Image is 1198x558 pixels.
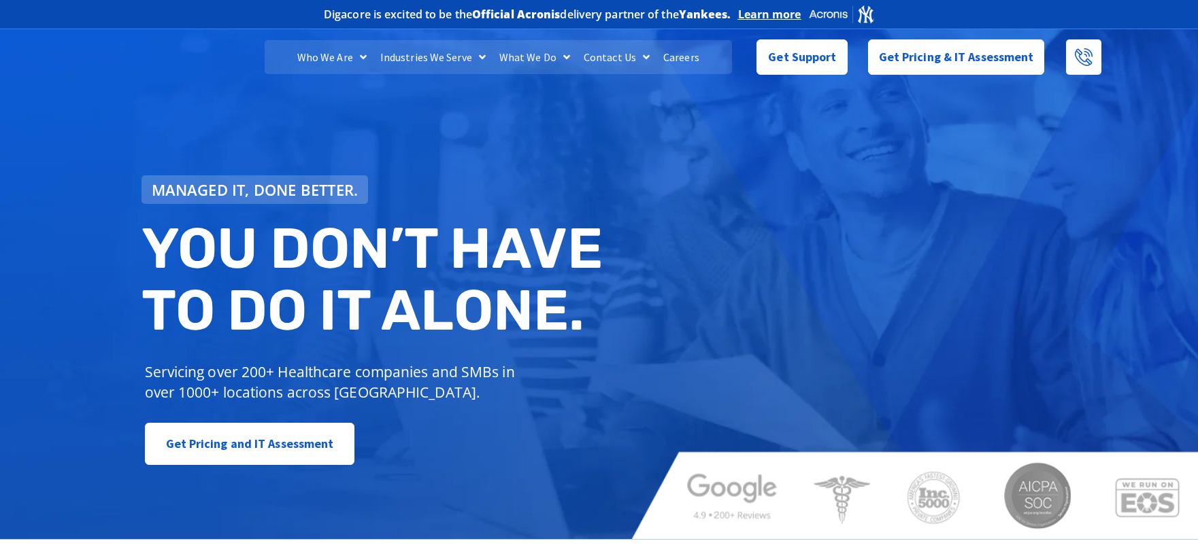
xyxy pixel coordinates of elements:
span: Managed IT, done better. [152,182,359,197]
a: Learn more [738,7,801,21]
h2: You don’t have to do IT alone. [142,217,610,342]
nav: Menu [265,40,731,74]
b: Official Acronis [472,7,561,22]
p: Servicing over 200+ Healthcare companies and SMBs in over 1000+ locations across [GEOGRAPHIC_DATA]. [145,362,525,402]
a: Who We Are [290,40,373,74]
b: Yankees. [679,7,731,22]
a: What We Do [493,40,577,74]
a: Get Support [756,39,847,75]
a: Managed IT, done better. [142,175,369,204]
span: Get Pricing and IT Assessment [166,430,334,457]
a: Contact Us [577,40,656,74]
img: DigaCore Technology Consulting [96,36,195,79]
h2: Digacore is excited to be the delivery partner of the [324,9,731,20]
a: Get Pricing and IT Assessment [145,423,355,465]
img: Acronis [808,4,875,24]
a: Careers [656,40,706,74]
span: Get Pricing & IT Assessment [879,43,1034,71]
a: Get Pricing & IT Assessment [868,39,1045,75]
span: Get Support [768,43,836,71]
a: Industries We Serve [373,40,493,74]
